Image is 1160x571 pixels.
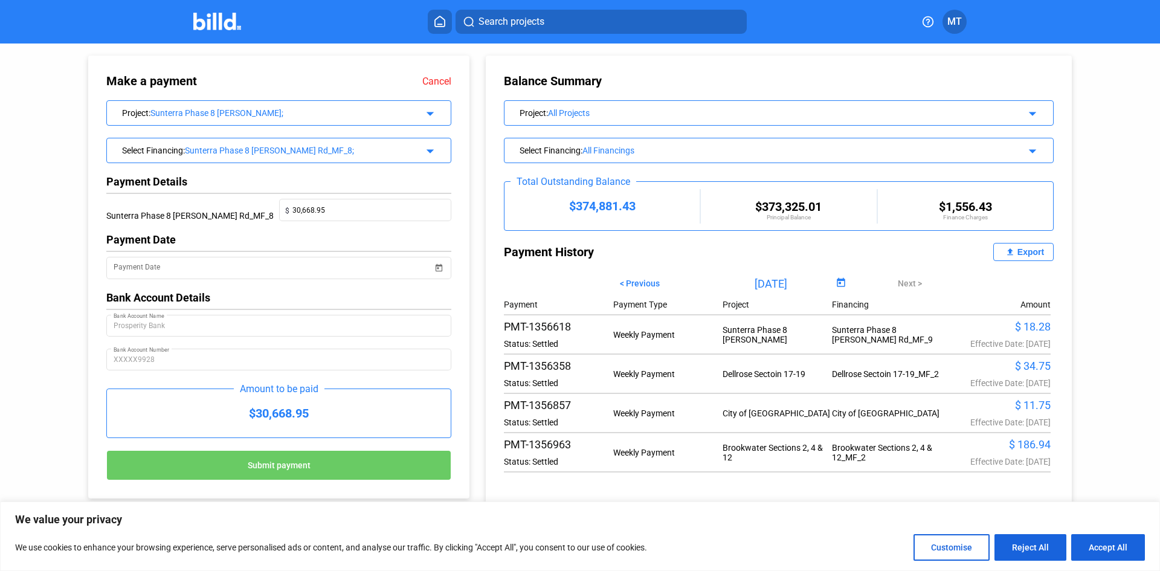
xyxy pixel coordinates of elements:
[701,199,876,214] div: $373,325.01
[478,15,544,29] span: Search projects
[546,108,548,118] span: :
[456,10,747,34] button: Search projects
[723,443,832,462] div: Brookwater Sections 2, 4 & 12
[723,325,832,344] div: Sunterra Phase 8 [PERSON_NAME]
[292,201,445,218] input: 0.00
[832,408,941,418] div: City of [GEOGRAPHIC_DATA]
[504,378,613,388] div: Status: Settled
[15,512,1145,527] p: We value your privacy
[993,243,1054,261] button: Export
[878,199,1053,214] div: $1,556.43
[433,254,445,266] button: Open calendar
[833,276,849,292] button: Open calendar
[504,438,613,451] div: PMT-1356963
[15,540,647,555] p: We use cookies to enhance your browsing experience, serve personalised ads or content, and analys...
[832,369,941,379] div: Dellrose Sectoin 17-19_MF_2
[832,443,941,462] div: Brookwater Sections 2, 4 & 12_MF_2
[504,320,613,333] div: PMT-1356618
[504,300,613,309] div: Payment
[511,176,636,187] div: Total Outstanding Balance
[1023,105,1038,119] mat-icon: arrow_drop_down
[504,457,613,466] div: Status: Settled
[941,360,1051,372] div: $ 34.75
[942,10,967,34] button: MT
[106,291,451,304] div: Bank Account Details
[504,418,613,427] div: Status: Settled
[941,320,1051,333] div: $ 18.28
[504,399,613,411] div: PMT-1356857
[913,534,990,561] button: Customise
[248,460,311,470] span: Submit payment
[941,418,1051,427] div: Effective Date: [DATE]
[941,457,1051,466] div: Effective Date: [DATE]
[106,233,451,246] div: Payment Date
[1017,247,1044,257] div: Export
[504,199,700,213] div: $374,881.43
[620,279,660,288] span: < Previous
[193,13,241,30] img: Billd Company Logo
[1020,300,1051,309] div: Amount
[832,300,941,309] div: Financing
[183,146,185,155] span: :
[613,330,723,340] div: Weekly Payment
[723,408,832,418] div: City of [GEOGRAPHIC_DATA]
[613,369,723,379] div: Weekly Payment
[1023,142,1038,156] mat-icon: arrow_drop_down
[941,438,1051,451] div: $ 186.94
[421,105,436,119] mat-icon: arrow_drop_down
[548,108,986,118] div: All Projects
[1003,245,1017,259] mat-icon: file_upload
[504,243,779,261] div: Payment History
[106,74,314,88] div: Make a payment
[285,201,292,218] span: $
[723,300,832,309] div: Project
[122,106,404,118] div: Project
[520,143,986,155] div: Select Financing
[149,108,150,118] span: :
[611,273,669,294] button: < Previous
[723,369,832,379] div: Dellrose Sectoin 17-19
[422,76,451,87] a: Cancel
[504,339,613,349] div: Status: Settled
[613,300,723,309] div: Payment Type
[898,279,922,288] span: Next >
[941,339,1051,349] div: Effective Date: [DATE]
[878,214,1053,221] div: Finance Charges
[1071,534,1145,561] button: Accept All
[106,199,279,233] div: Sunterra Phase 8 [PERSON_NAME] Rd_MF_8
[889,273,931,294] button: Next >
[581,146,582,155] span: :
[106,175,279,188] div: Payment Details
[504,74,1054,88] div: Balance Summary
[994,534,1066,561] button: Reject All
[941,399,1051,411] div: $ 11.75
[832,325,941,344] div: Sunterra Phase 8 [PERSON_NAME] Rd_MF_9
[234,383,324,395] div: Amount to be paid
[582,146,986,155] div: All Financings
[150,108,404,118] div: Sunterra Phase 8 [PERSON_NAME];
[613,448,723,457] div: Weekly Payment
[122,143,404,155] div: Select Financing
[613,408,723,418] div: Weekly Payment
[941,378,1051,388] div: Effective Date: [DATE]
[504,360,613,372] div: PMT-1356358
[520,106,986,118] div: Project
[107,389,451,437] div: $30,668.95
[947,15,962,29] span: MT
[185,146,404,155] div: Sunterra Phase 8 [PERSON_NAME] Rd_MF_8;
[106,450,451,480] button: Submit payment
[421,142,436,156] mat-icon: arrow_drop_down
[701,214,876,221] div: Principal Balance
